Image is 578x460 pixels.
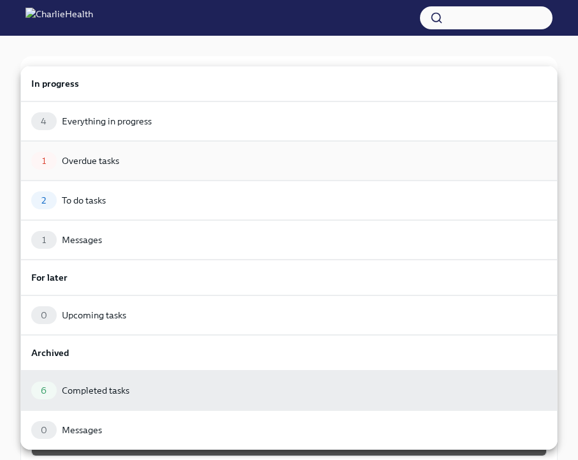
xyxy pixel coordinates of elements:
[20,101,558,141] a: 4Everything in progress
[33,386,54,396] span: 6
[62,154,119,167] div: Overdue tasks
[31,77,547,91] h6: In progress
[62,115,152,128] div: Everything in progress
[62,234,102,246] div: Messages
[20,295,558,335] a: 0Upcoming tasks
[62,384,129,397] div: Completed tasks
[34,235,54,245] span: 1
[31,346,547,360] h6: Archived
[62,194,106,207] div: To do tasks
[33,426,55,435] span: 0
[20,66,558,101] a: In progress
[34,196,54,205] span: 2
[62,424,102,436] div: Messages
[33,117,54,126] span: 4
[20,181,558,220] a: 2To do tasks
[62,309,126,322] div: Upcoming tasks
[20,335,558,371] a: Archived
[34,156,54,166] span: 1
[20,371,558,410] a: 6Completed tasks
[20,141,558,181] a: 1Overdue tasks
[20,410,558,450] a: 0Messages
[31,271,547,285] h6: For later
[33,311,55,320] span: 0
[20,260,558,295] a: For later
[20,220,558,260] a: 1Messages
